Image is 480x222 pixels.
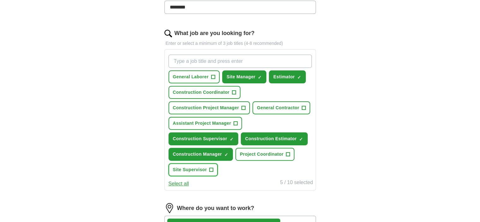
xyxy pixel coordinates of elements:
[169,86,241,99] button: Construction Coordinator
[241,132,308,145] button: Construction Estimator✓
[280,179,313,188] div: 5 / 10 selected
[252,101,310,114] button: General Contractor
[173,120,231,127] span: Assistant Project Manager
[173,89,230,96] span: Construction Coordinator
[235,148,294,161] button: Project Coordinator
[177,204,254,213] label: Where do you want to work?
[169,70,220,83] button: General Laborer
[175,29,255,38] label: What job are you looking for?
[273,74,295,80] span: Estimator
[230,137,234,142] span: ✓
[164,203,175,213] img: location.png
[169,117,242,130] button: Assistant Project Manager
[227,74,255,80] span: Site Manager
[222,70,266,83] button: Site Manager✓
[299,137,303,142] span: ✓
[173,151,222,158] span: Construction Manager
[169,55,312,68] input: Type a job title and press enter
[169,148,233,161] button: Construction Manager✓
[164,30,172,37] img: search.png
[257,105,299,111] span: General Contractor
[164,40,316,47] p: Enter or select a minimum of 3 job titles (4-8 recommended)
[224,152,228,157] span: ✓
[173,135,227,142] span: Construction Supervisor
[169,163,218,176] button: Site Supervisor
[173,105,239,111] span: Construction Project Manager
[169,180,189,188] button: Select all
[240,151,283,158] span: Project Coordinator
[245,135,297,142] span: Construction Estimator
[297,75,301,80] span: ✓
[173,166,207,173] span: Site Supervisor
[258,75,262,80] span: ✓
[169,101,250,114] button: Construction Project Manager
[169,132,238,145] button: Construction Supervisor✓
[269,70,306,83] button: Estimator✓
[173,74,209,80] span: General Laborer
